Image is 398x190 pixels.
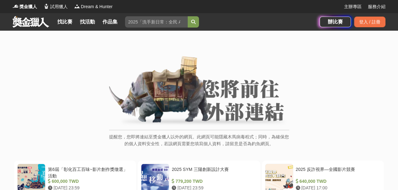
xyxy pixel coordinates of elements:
[74,3,113,10] a: LogoDream & Hunter
[50,3,68,10] span: 試用獵人
[77,18,97,26] a: 找活動
[296,178,378,185] div: 640,000 TWD
[109,56,289,127] img: External Link Banner
[48,178,130,185] div: 600,000 TWD
[368,3,385,10] a: 服務介紹
[296,166,378,178] div: 2025 反詐視界—全國影片競賽
[43,3,50,9] img: Logo
[100,18,120,26] a: 作品集
[172,166,254,178] div: 2025 SYM 三陽創新設計大賽
[125,16,188,28] input: 2025「洗手新日常：全民 ALL IN」洗手歌全台徵選
[109,133,289,154] p: 提醒您，您即將連結至獎金獵人以外的網頁。此網頁可能隱藏木馬病毒程式；同時，為確保您的個人資料安全性，若該網頁需要您填寫個人資料，請留意是否為釣魚網頁。
[354,17,385,27] div: 登入 / 註冊
[19,3,37,10] span: 獎金獵人
[81,3,113,10] span: Dream & Hunter
[344,3,362,10] a: 主辦專區
[43,3,68,10] a: Logo試用獵人
[55,18,75,26] a: 找比賽
[74,3,80,9] img: Logo
[48,166,130,178] div: 第6屆「彰化百工百味~影片創作獎徵選」活動
[172,178,254,185] div: 779,200 TWD
[13,3,19,9] img: Logo
[320,17,351,27] a: 辦比賽
[13,3,37,10] a: Logo獎金獵人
